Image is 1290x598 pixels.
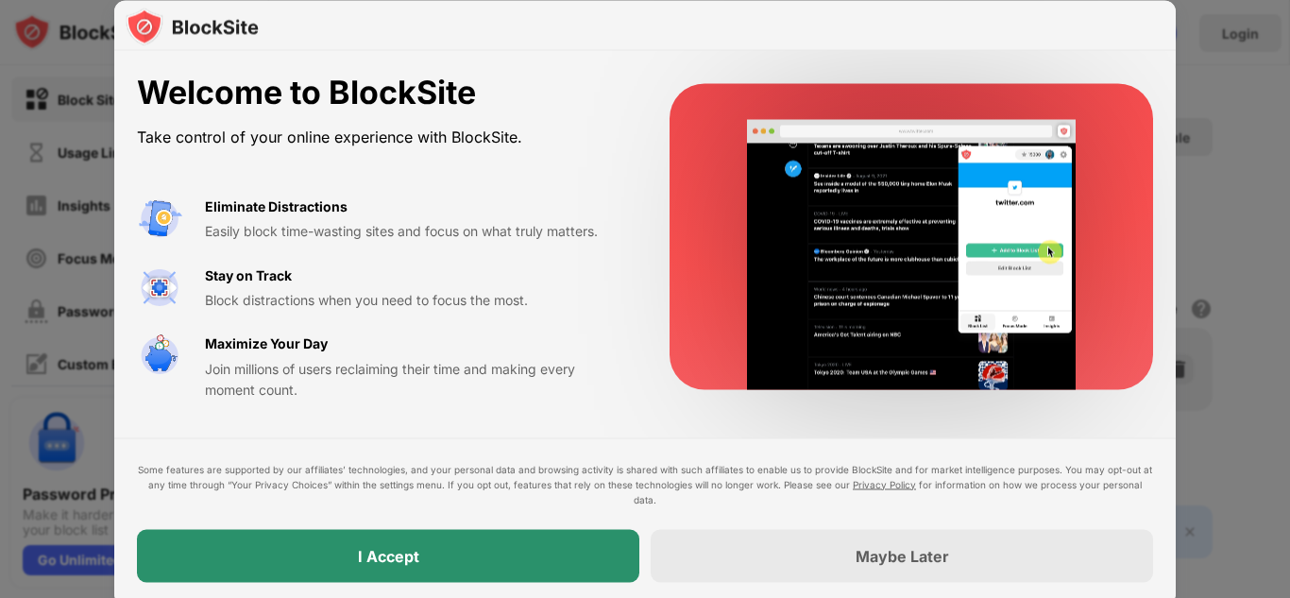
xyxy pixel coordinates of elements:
img: value-safe-time.svg [137,333,182,379]
div: Block distractions when you need to focus the most. [205,289,624,310]
div: Maybe Later [856,546,949,565]
div: Stay on Track [205,265,292,285]
div: Welcome to BlockSite [137,74,624,112]
img: value-avoid-distractions.svg [137,196,182,241]
img: value-focus.svg [137,265,182,310]
div: Easily block time-wasting sites and focus on what truly matters. [205,221,624,242]
div: Maximize Your Day [205,333,328,354]
a: Privacy Policy [853,478,916,489]
div: Some features are supported by our affiliates’ technologies, and your personal data and browsing ... [137,461,1153,506]
div: Take control of your online experience with BlockSite. [137,123,624,150]
div: I Accept [358,546,419,565]
div: Eliminate Distractions [205,196,348,216]
div: Join millions of users reclaiming their time and making every moment count. [205,358,624,401]
img: logo-blocksite.svg [126,8,259,45]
